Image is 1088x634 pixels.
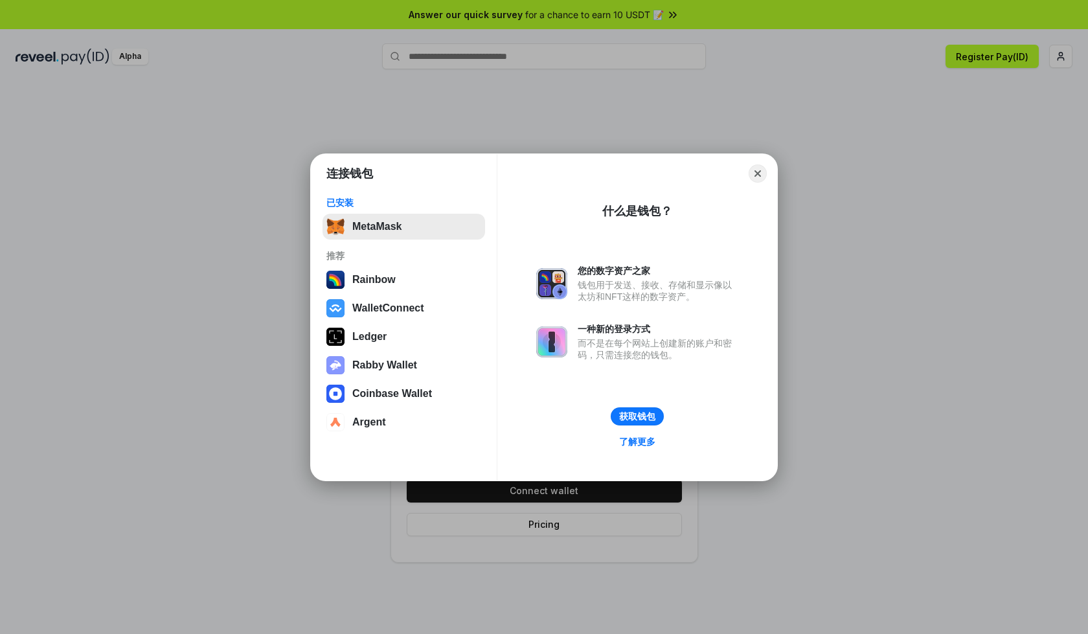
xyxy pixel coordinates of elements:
[352,416,386,428] div: Argent
[326,218,345,236] img: svg+xml,%3Csvg%20fill%3D%22none%22%20height%3D%2233%22%20viewBox%3D%220%200%2035%2033%22%20width%...
[323,295,485,321] button: WalletConnect
[352,274,396,286] div: Rainbow
[578,279,738,302] div: 钱包用于发送、接收、存储和显示像以太坊和NFT这样的数字资产。
[326,328,345,346] img: svg+xml,%3Csvg%20xmlns%3D%22http%3A%2F%2Fwww.w3.org%2F2000%2Fsvg%22%20width%3D%2228%22%20height%3...
[326,197,481,209] div: 已安装
[536,268,567,299] img: svg+xml,%3Csvg%20xmlns%3D%22http%3A%2F%2Fwww.w3.org%2F2000%2Fsvg%22%20fill%3D%22none%22%20viewBox...
[323,267,485,293] button: Rainbow
[323,352,485,378] button: Rabby Wallet
[326,250,481,262] div: 推荐
[326,413,345,431] img: svg+xml,%3Csvg%20width%3D%2228%22%20height%3D%2228%22%20viewBox%3D%220%200%2028%2028%22%20fill%3D...
[326,271,345,289] img: svg+xml,%3Csvg%20width%3D%22120%22%20height%3D%22120%22%20viewBox%3D%220%200%20120%20120%22%20fil...
[326,385,345,403] img: svg+xml,%3Csvg%20width%3D%2228%22%20height%3D%2228%22%20viewBox%3D%220%200%2028%2028%22%20fill%3D...
[578,323,738,335] div: 一种新的登录方式
[611,407,664,425] button: 获取钱包
[352,221,402,232] div: MetaMask
[602,203,672,219] div: 什么是钱包？
[749,164,767,183] button: Close
[352,331,387,343] div: Ledger
[326,356,345,374] img: svg+xml,%3Csvg%20xmlns%3D%22http%3A%2F%2Fwww.w3.org%2F2000%2Fsvg%22%20fill%3D%22none%22%20viewBox...
[352,359,417,371] div: Rabby Wallet
[619,436,655,447] div: 了解更多
[323,214,485,240] button: MetaMask
[611,433,663,450] a: 了解更多
[326,299,345,317] img: svg+xml,%3Csvg%20width%3D%2228%22%20height%3D%2228%22%20viewBox%3D%220%200%2028%2028%22%20fill%3D...
[323,324,485,350] button: Ledger
[323,409,485,435] button: Argent
[352,388,432,400] div: Coinbase Wallet
[352,302,424,314] div: WalletConnect
[326,166,373,181] h1: 连接钱包
[323,381,485,407] button: Coinbase Wallet
[578,337,738,361] div: 而不是在每个网站上创建新的账户和密码，只需连接您的钱包。
[578,265,738,277] div: 您的数字资产之家
[619,411,655,422] div: 获取钱包
[536,326,567,357] img: svg+xml,%3Csvg%20xmlns%3D%22http%3A%2F%2Fwww.w3.org%2F2000%2Fsvg%22%20fill%3D%22none%22%20viewBox...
